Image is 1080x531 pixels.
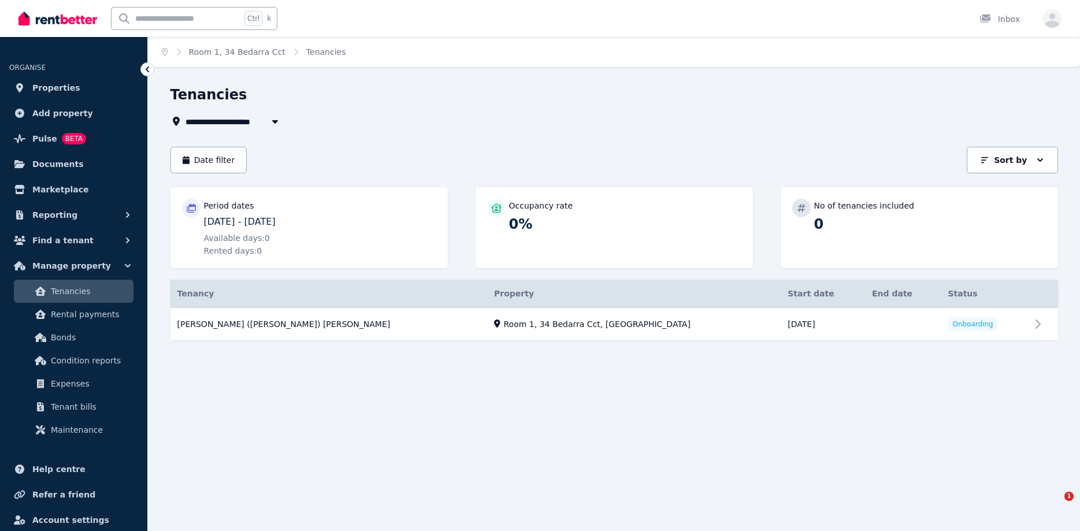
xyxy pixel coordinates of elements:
[32,233,94,247] span: Find a tenant
[9,254,138,277] button: Manage property
[994,154,1027,166] p: Sort by
[979,13,1020,25] div: Inbox
[18,10,97,27] img: RentBetter
[814,200,914,211] p: No of tenancies included
[204,215,436,229] p: [DATE] - [DATE]
[487,280,781,308] th: Property
[14,280,133,303] a: Tenancies
[509,215,741,233] p: 0%
[14,303,133,326] a: Rental payments
[814,215,1046,233] p: 0
[14,349,133,372] a: Condition reports
[941,280,1030,308] th: Status
[509,200,573,211] p: Occupancy rate
[170,147,247,173] button: Date filter
[32,106,93,120] span: Add property
[14,326,133,349] a: Bonds
[170,308,1058,341] a: View details for Te-Hung (Andy) Hsu
[1064,492,1074,501] span: 1
[14,395,133,418] a: Tenant bills
[189,47,285,57] a: Room 1, 34 Bedarra Cct
[32,462,86,476] span: Help centre
[9,127,138,150] a: PulseBETA
[9,203,138,226] button: Reporting
[781,280,865,308] th: Start date
[32,488,95,502] span: Refer a friend
[51,284,129,298] span: Tenancies
[51,354,129,367] span: Condition reports
[51,400,129,414] span: Tenant bills
[32,208,77,222] span: Reporting
[62,133,86,144] span: BETA
[865,280,941,308] th: End date
[9,102,138,125] a: Add property
[51,307,129,321] span: Rental payments
[9,458,138,481] a: Help centre
[148,37,359,67] nav: Breadcrumb
[51,331,129,344] span: Bonds
[204,232,270,244] span: Available days: 0
[9,76,138,99] a: Properties
[244,11,262,26] span: Ctrl
[204,200,254,211] p: Period dates
[32,132,57,146] span: Pulse
[1041,492,1068,519] iframe: Intercom live chat
[32,157,84,171] span: Documents
[267,14,271,23] span: k
[51,423,129,437] span: Maintenance
[204,245,262,257] span: Rented days: 0
[32,81,80,95] span: Properties
[51,377,129,391] span: Expenses
[14,372,133,395] a: Expenses
[32,259,111,273] span: Manage property
[9,483,138,506] a: Refer a friend
[9,153,138,176] a: Documents
[306,46,346,58] span: Tenancies
[32,183,88,196] span: Marketplace
[14,418,133,441] a: Maintenance
[967,147,1057,173] button: Sort by
[32,513,109,527] span: Account settings
[9,229,138,252] button: Find a tenant
[177,288,214,299] span: Tenancy
[170,86,247,104] h1: Tenancies
[9,64,46,72] span: ORGANISE
[9,178,138,201] a: Marketplace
